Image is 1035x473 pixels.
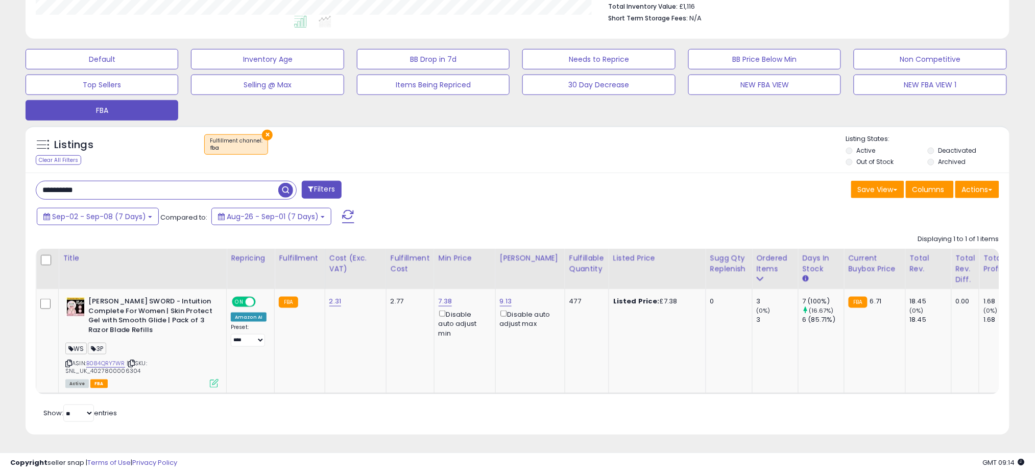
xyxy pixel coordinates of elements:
[279,297,298,308] small: FBA
[983,306,998,315] small: (0%)
[757,315,798,324] div: 3
[43,408,117,418] span: Show: entries
[956,297,972,306] div: 0.00
[329,253,382,274] div: Cost (Exc. VAT)
[132,458,177,467] a: Privacy Policy
[955,181,999,198] button: Actions
[938,146,976,155] label: Deactivated
[10,458,177,468] div: seller snap | |
[65,297,86,317] img: 41W28mhyh6L._SL40_.jpg
[522,49,675,69] button: Needs to Reprice
[803,297,844,306] div: 7 (100%)
[710,253,748,274] div: Sugg Qty Replenish
[757,297,798,306] div: 3
[65,380,89,388] span: All listings currently available for purchase on Amazon
[36,155,81,165] div: Clear All Filters
[191,49,344,69] button: Inventory Age
[803,315,844,324] div: 6 (85.71%)
[857,157,894,166] label: Out of Stock
[37,208,159,225] button: Sep-02 - Sep-08 (7 Days)
[210,137,262,152] span: Fulfillment channel :
[956,253,975,285] div: Total Rev. Diff.
[231,253,270,264] div: Repricing
[706,249,752,289] th: Please note that this number is a calculation based on your required days of coverage and your ve...
[10,458,47,467] strong: Copyright
[65,343,87,354] span: WS
[870,296,882,306] span: 6.71
[254,298,271,306] span: OFF
[65,359,147,374] span: | SKU: SNL_UK_4027800006304
[329,296,342,306] a: 2.31
[854,49,1006,69] button: Non Competitive
[983,458,1025,467] span: 2025-09-10 09:14 GMT
[613,253,702,264] div: Listed Price
[983,297,1025,306] div: 1.68
[500,309,557,328] div: Disable auto adjust max
[809,306,834,315] small: (16.67%)
[849,253,901,274] div: Current Buybox Price
[912,184,945,195] span: Columns
[160,212,207,222] span: Compared to:
[569,297,601,306] div: 477
[608,2,678,11] b: Total Inventory Value:
[302,181,342,199] button: Filters
[613,296,660,306] b: Listed Price:
[688,49,841,69] button: BB Price Below Min
[65,297,219,387] div: ASIN:
[233,298,246,306] span: ON
[357,49,510,69] button: BB Drop in 7d
[983,315,1025,324] div: 1.68
[569,253,605,274] div: Fulfillable Quantity
[910,297,951,306] div: 18.45
[613,297,698,306] div: £7.38
[918,234,999,244] div: Displaying 1 to 1 of 1 items
[851,181,904,198] button: Save View
[52,211,146,222] span: Sep-02 - Sep-08 (7 Days)
[500,253,561,264] div: [PERSON_NAME]
[500,296,512,306] a: 9.13
[439,309,488,338] div: Disable auto adjust min
[26,49,178,69] button: Default
[26,100,178,121] button: FBA
[262,130,273,140] button: ×
[88,343,106,354] span: 3P
[88,297,212,337] b: [PERSON_NAME] SWORD - Intuition Complete For Women | Skin Protect Gel with Smooth Glide | Pack of...
[857,146,876,155] label: Active
[210,145,262,152] div: fba
[357,75,510,95] button: Items Being Repriced
[87,458,131,467] a: Terms of Use
[522,75,675,95] button: 30 Day Decrease
[231,324,267,347] div: Preset:
[279,253,320,264] div: Fulfillment
[54,138,93,152] h5: Listings
[86,359,125,368] a: B084QRY7WR
[803,274,809,283] small: Days In Stock.
[391,297,426,306] div: 2.77
[757,306,771,315] small: (0%)
[689,13,702,23] span: N/A
[191,75,344,95] button: Selling @ Max
[688,75,841,95] button: NEW FBA VIEW
[608,14,688,22] b: Short Term Storage Fees:
[710,297,744,306] div: 0
[910,306,924,315] small: (0%)
[757,253,794,274] div: Ordered Items
[63,253,222,264] div: Title
[849,297,868,308] small: FBA
[983,253,1021,274] div: Total Profit
[26,75,178,95] button: Top Sellers
[439,253,491,264] div: Min Price
[938,157,966,166] label: Archived
[391,253,430,274] div: Fulfillment Cost
[803,253,840,274] div: Days In Stock
[227,211,319,222] span: Aug-26 - Sep-01 (7 Days)
[906,181,954,198] button: Columns
[854,75,1006,95] button: NEW FBA VIEW 1
[211,208,331,225] button: Aug-26 - Sep-01 (7 Days)
[910,253,947,274] div: Total Rev.
[846,134,1009,144] p: Listing States:
[90,380,108,388] span: FBA
[231,313,267,322] div: Amazon AI
[439,296,452,306] a: 7.38
[910,315,951,324] div: 18.45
